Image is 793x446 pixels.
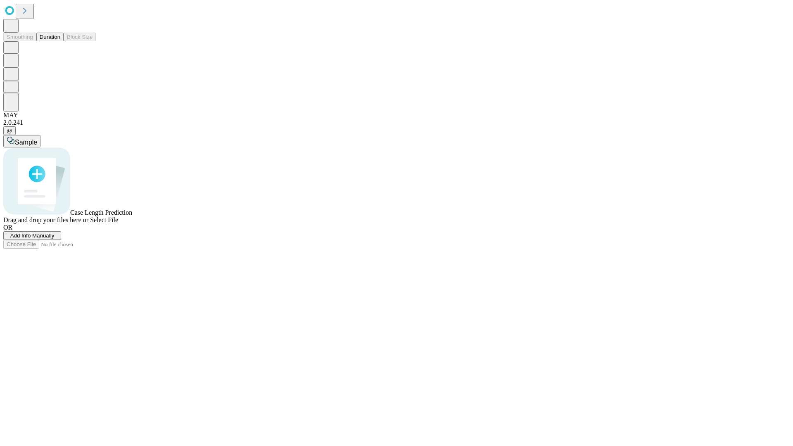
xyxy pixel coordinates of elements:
[3,111,790,119] div: MAY
[3,216,88,223] span: Drag and drop your files here or
[36,33,64,41] button: Duration
[7,128,12,134] span: @
[15,139,37,146] span: Sample
[10,232,55,239] span: Add Info Manually
[3,126,16,135] button: @
[70,209,132,216] span: Case Length Prediction
[3,119,790,126] div: 2.0.241
[3,135,40,147] button: Sample
[90,216,118,223] span: Select File
[3,224,12,231] span: OR
[64,33,96,41] button: Block Size
[3,33,36,41] button: Smoothing
[3,231,61,240] button: Add Info Manually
